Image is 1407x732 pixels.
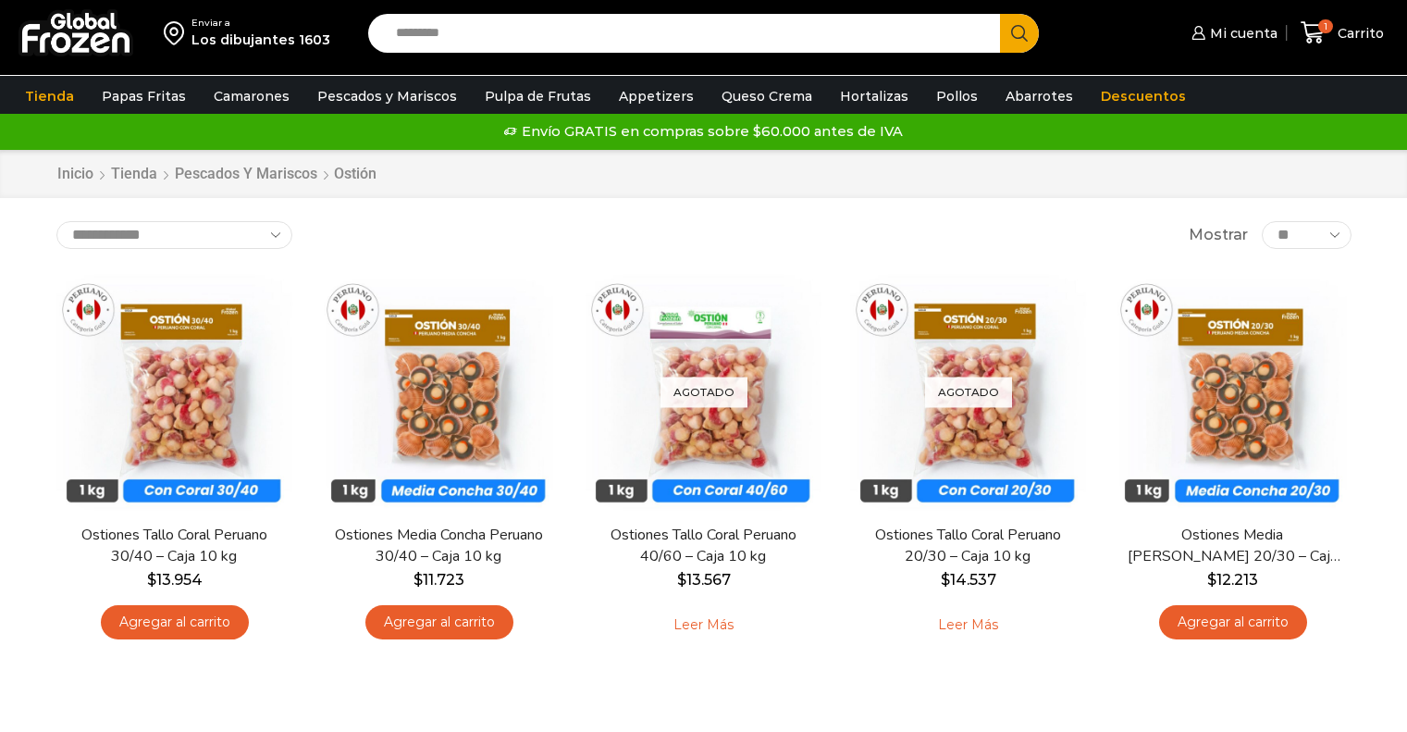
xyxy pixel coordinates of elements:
a: Ostiones Media [PERSON_NAME] 20/30 – Caja 10 kg [1126,525,1339,567]
span: $ [941,571,950,589]
p: Agotado [925,378,1012,408]
a: Leé más sobre “Ostiones Tallo Coral Peruano 40/60 - Caja 10 kg” [645,605,762,644]
a: Leé más sobre “Ostiones Tallo Coral Peruano 20/30 - Caja 10 kg” [909,605,1027,644]
a: Agregar al carrito: “Ostiones Media Concha Peruano 20/30 - Caja 10 kg” [1159,605,1307,639]
a: Hortalizas [831,79,918,114]
a: 1 Carrito [1296,11,1388,55]
div: Los dibujantes 1603 [191,31,330,49]
a: Tienda [16,79,83,114]
a: Tienda [110,164,158,185]
span: Mostrar [1189,225,1248,246]
a: Queso Crema [712,79,821,114]
img: address-field-icon.svg [164,17,191,48]
span: $ [147,571,156,589]
a: Pulpa de Frutas [475,79,600,114]
a: Ostiones Tallo Coral Peruano 20/30 – Caja 10 kg [861,525,1074,567]
bdi: 14.537 [941,571,996,589]
bdi: 13.954 [147,571,203,589]
span: Carrito [1333,24,1384,43]
bdi: 13.567 [677,571,731,589]
bdi: 11.723 [413,571,464,589]
a: Ostiones Media Concha Peruano 30/40 – Caja 10 kg [332,525,545,567]
a: Pescados y Mariscos [308,79,466,114]
p: Agotado [660,378,747,408]
select: Pedido de la tienda [56,221,292,249]
a: Appetizers [610,79,703,114]
a: Abarrotes [996,79,1082,114]
h1: Ostión [334,165,376,182]
a: Ostiones Tallo Coral Peruano 30/40 – Caja 10 kg [68,525,280,567]
a: Agregar al carrito: “Ostiones Media Concha Peruano 30/40 - Caja 10 kg” [365,605,513,639]
a: Pollos [927,79,987,114]
a: Papas Fritas [93,79,195,114]
span: $ [677,571,686,589]
a: Camarones [204,79,299,114]
button: Search button [1000,14,1039,53]
a: Inicio [56,164,94,185]
bdi: 12.213 [1207,571,1258,589]
span: $ [1207,571,1216,589]
a: Agregar al carrito: “Ostiones Tallo Coral Peruano 30/40 - Caja 10 kg” [101,605,249,639]
a: Descuentos [1092,79,1195,114]
a: Mi cuenta [1187,15,1277,52]
a: Ostiones Tallo Coral Peruano 40/60 – Caja 10 kg [597,525,809,567]
span: 1 [1318,19,1333,34]
span: $ [413,571,423,589]
nav: Breadcrumb [56,164,376,185]
span: Mi cuenta [1205,24,1277,43]
a: Pescados y Mariscos [174,164,318,185]
div: Enviar a [191,17,330,30]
